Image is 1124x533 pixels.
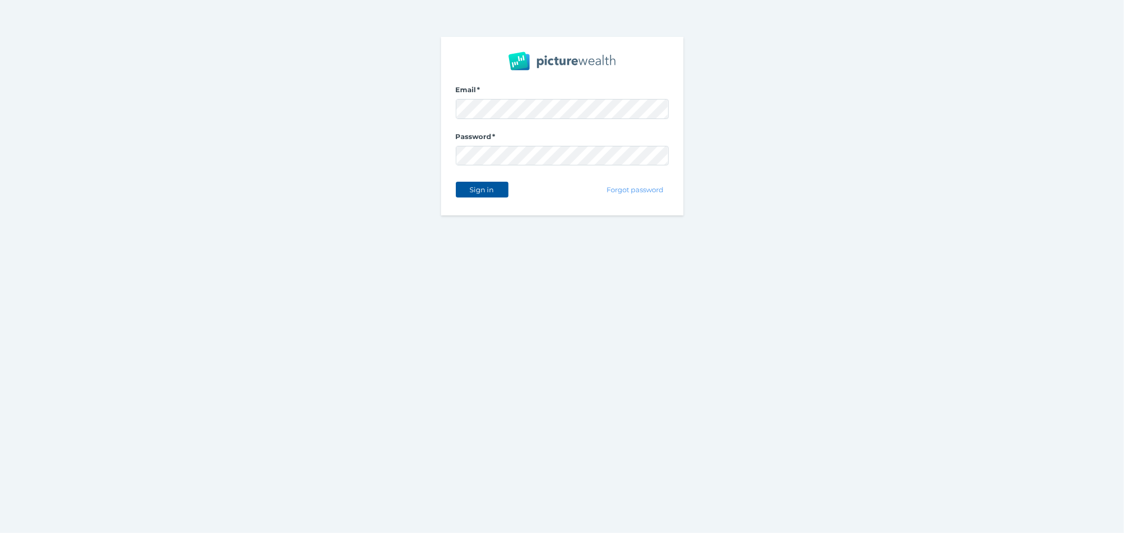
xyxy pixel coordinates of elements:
[601,182,668,198] button: Forgot password
[465,185,499,194] span: Sign in
[509,52,615,71] img: PW
[456,132,669,146] label: Password
[456,182,509,198] button: Sign in
[456,85,669,99] label: Email
[602,185,668,194] span: Forgot password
